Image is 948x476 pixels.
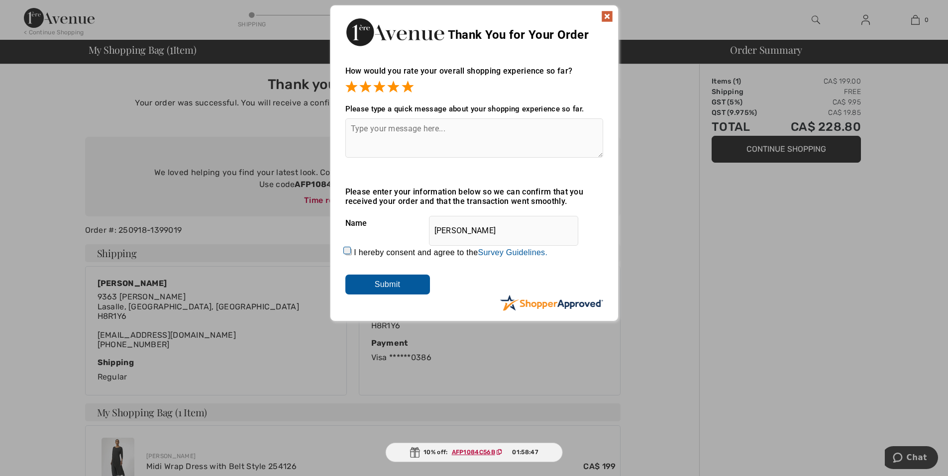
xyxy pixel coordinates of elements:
[512,448,538,457] span: 01:58:47
[601,10,613,22] img: x
[345,187,603,206] div: Please enter your information below so we can confirm that you received your order and that the t...
[345,211,603,236] div: Name
[345,56,603,95] div: How would you rate your overall shopping experience so far?
[478,248,547,257] a: Survey Guidelines.
[345,104,603,113] div: Please type a quick message about your shopping experience so far.
[448,28,589,42] span: Thank You for Your Order
[452,449,495,456] ins: AFP1084C56B
[345,275,430,294] input: Submit
[22,7,42,16] span: Chat
[385,443,563,462] div: 10% off:
[410,447,420,458] img: Gift.svg
[345,15,445,49] img: Thank You for Your Order
[354,248,547,257] label: I hereby consent and agree to the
